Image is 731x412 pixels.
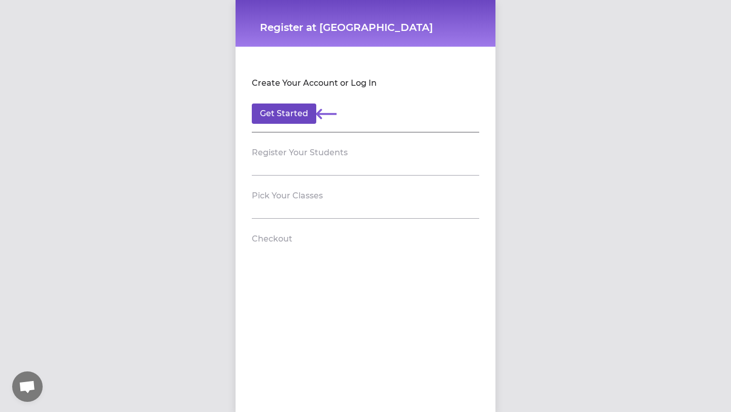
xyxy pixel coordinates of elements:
h1: Register at [GEOGRAPHIC_DATA] [260,20,471,35]
h2: Create Your Account or Log In [252,77,377,89]
div: Відкритий чат [12,371,43,402]
button: Get Started [252,104,316,124]
h2: Pick Your Classes [252,190,323,202]
h2: Register Your Students [252,147,348,159]
h2: Checkout [252,233,292,245]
